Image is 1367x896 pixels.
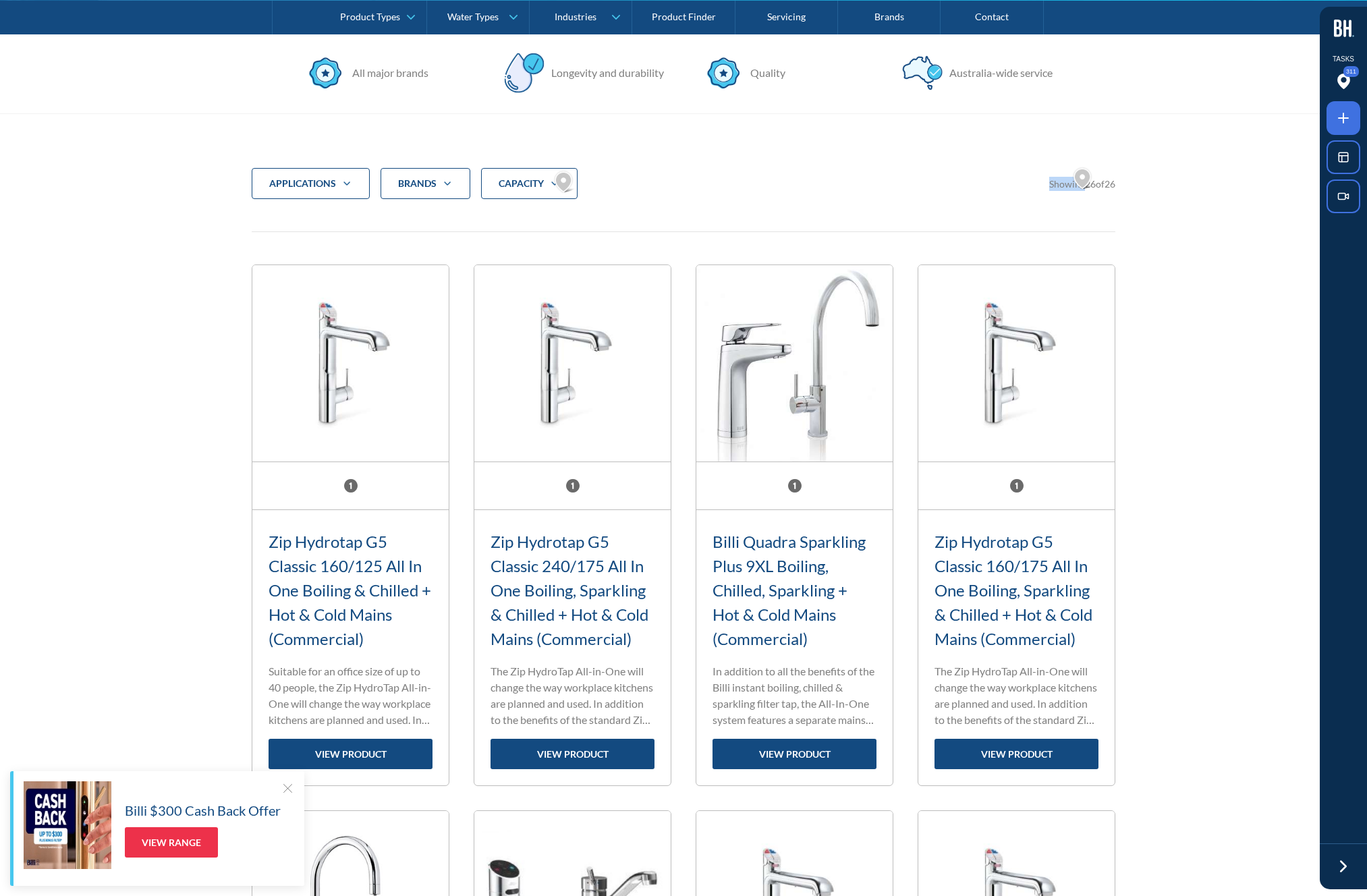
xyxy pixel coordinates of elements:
div: applications [269,177,336,190]
p: The Zip HydroTap All-in-One will change the way workplace kitchens are planned and used. In addit... [934,663,1098,728]
a: View Range [125,827,218,858]
img: Billi Quadra Sparkling Plus 9XL Boiling, Chilled, Sparkling + Hot & Cold Mains (Commercial) [696,265,893,461]
div: Brands [381,168,470,199]
div: Brands [398,177,437,190]
div: Showing of [1049,177,1115,191]
h3: Billi Quadra Sparkling Plus 9XL Boiling, Chilled, Sparkling + Hot & Cold Mains (Commercial) [713,530,876,651]
div: applications [252,168,370,199]
img: Zip Hydrotap G5 Classic 160/125 All In One Boiling & Chilled + Hot & Cold Mains (Commercial) [252,265,449,461]
h3: Zip Hydrotap G5 Classic 160/175 All In One Boiling, Sparkling & Chilled + Hot & Cold Mains (Comme... [934,530,1098,651]
h5: Billi $300 Cash Back Offer [125,800,281,820]
a: view product [491,739,654,769]
form: Filter 5 [252,168,1115,221]
h3: Zip Hydrotap G5 Classic 240/175 All In One Boiling, Sparkling & Chilled + Hot & Cold Mains (Comme... [491,530,654,651]
img: Zip Hydrotap G5 Classic 240/175 All In One Boiling, Sparkling & Chilled + Hot & Cold Mains (Comme... [474,265,671,461]
p: In addition to all the benefits of the Billi instant boiling, chilled & sparkling filter tap, the... [713,663,876,728]
img: Billi $300 Cash Back Offer [24,781,111,869]
a: view product [934,739,1098,769]
a: view product [713,739,876,769]
p: Suitable for an office size of up to 40 people, the Zip HydroTap All-in-One will change the way w... [269,663,433,728]
div: Water Types [447,11,499,22]
div: All major brands [345,65,428,81]
img: Zip Hydrotap G5 Classic 160/175 All In One Boiling, Sparkling & Chilled + Hot & Cold Mains (Comme... [918,265,1115,461]
h3: Zip Hydrotap G5 Classic 160/125 All In One Boiling & Chilled + Hot & Cold Mains (Commercial) [269,530,433,651]
p: The Zip HydroTap All-in-One will change the way workplace kitchens are planned and used. In addit... [491,663,654,728]
div: Australia-wide service [943,65,1053,81]
div: Product Types [340,11,400,22]
div: Longevity and durability [545,65,664,81]
a: view product [269,739,433,769]
div: CAPACITY [481,168,578,199]
strong: CAPACITY [499,177,544,189]
div: Quality [744,65,785,81]
span: 26 [1105,178,1115,190]
div: Industries [555,11,596,22]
